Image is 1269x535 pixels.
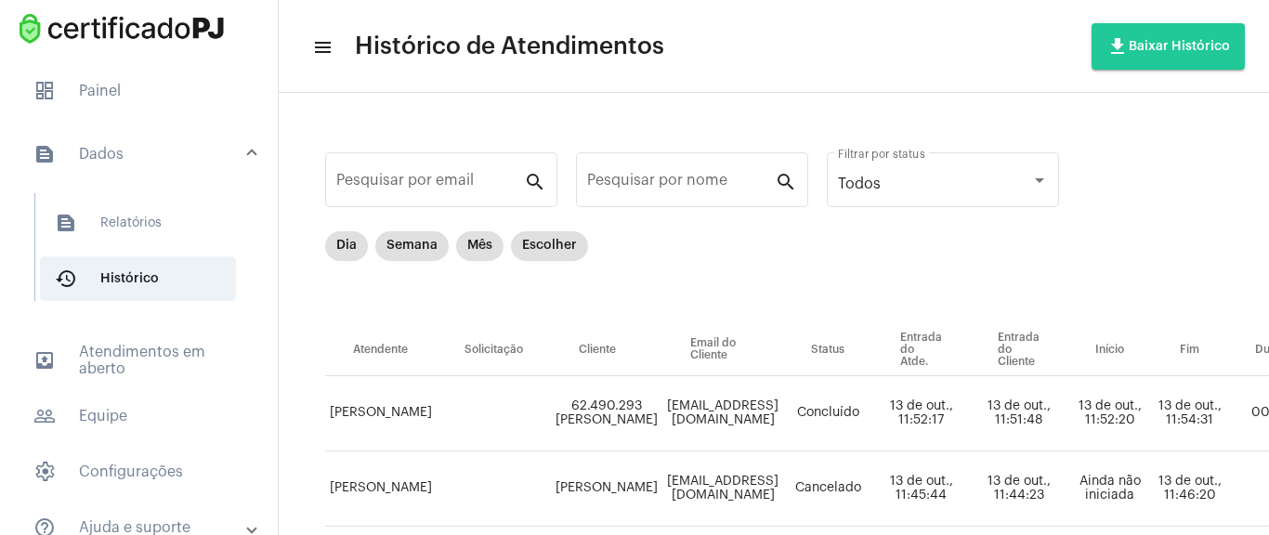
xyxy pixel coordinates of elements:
[19,338,259,383] span: Atendimentos em aberto
[1152,376,1227,451] td: 13 de out., 11:54:31
[783,451,872,527] td: Cancelado
[970,324,1067,376] th: Entrada do Cliente
[1106,40,1230,53] span: Baixar Histórico
[15,9,229,48] img: fba4626d-73b5-6c3e-879c-9397d3eee438.png
[325,451,437,527] td: [PERSON_NAME]
[551,324,662,376] th: Cliente
[872,451,970,527] td: 13 de out., 11:45:44
[587,176,775,192] input: Pesquisar por nome
[783,376,872,451] td: Concluído
[775,170,797,192] mat-icon: search
[970,376,1067,451] td: 13 de out., 11:51:48
[872,376,970,451] td: 13 de out., 11:52:17
[662,451,783,527] td: [EMAIL_ADDRESS][DOMAIN_NAME]
[33,143,248,165] mat-panel-title: Dados
[1152,451,1227,527] td: 13 de out., 11:46:20
[19,450,259,494] span: Configurações
[970,451,1067,527] td: 13 de out., 11:44:23
[40,256,236,301] span: Histórico
[19,69,259,113] span: Painel
[11,184,278,327] div: sidenav iconDados
[662,376,783,451] td: [EMAIL_ADDRESS][DOMAIN_NAME]
[355,32,664,61] span: Histórico de Atendimentos
[1067,324,1152,376] th: Início
[524,170,546,192] mat-icon: search
[325,231,368,261] mat-chip: Dia
[33,143,56,165] mat-icon: sidenav icon
[872,324,970,376] th: Entrada do Atde.
[551,376,662,451] td: 62.490.293 [PERSON_NAME]
[437,324,551,376] th: Solicitação
[19,394,259,438] span: Equipe
[551,451,662,527] td: [PERSON_NAME]
[55,212,77,234] mat-icon: sidenav icon
[325,376,437,451] td: [PERSON_NAME]
[312,36,331,59] mat-icon: sidenav icon
[511,231,588,261] mat-chip: Escolher
[375,231,449,261] mat-chip: Semana
[1106,35,1129,58] mat-icon: file_download
[11,124,278,184] mat-expansion-panel-header: sidenav iconDados
[1152,324,1227,376] th: Fim
[662,324,783,376] th: Email do Cliente
[456,231,504,261] mat-chip: Mês
[325,324,437,376] th: Atendente
[55,267,77,290] mat-icon: sidenav icon
[33,349,56,372] mat-icon: sidenav icon
[33,405,56,427] mat-icon: sidenav icon
[1067,451,1152,527] td: Ainda não iniciada
[783,324,872,376] th: Status
[838,176,881,191] span: Todos
[33,80,56,102] span: sidenav icon
[336,176,524,192] input: Pesquisar por email
[1092,23,1245,70] button: Baixar Histórico
[33,461,56,483] span: sidenav icon
[1067,376,1152,451] td: 13 de out., 11:52:20
[40,201,236,245] span: Relatórios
